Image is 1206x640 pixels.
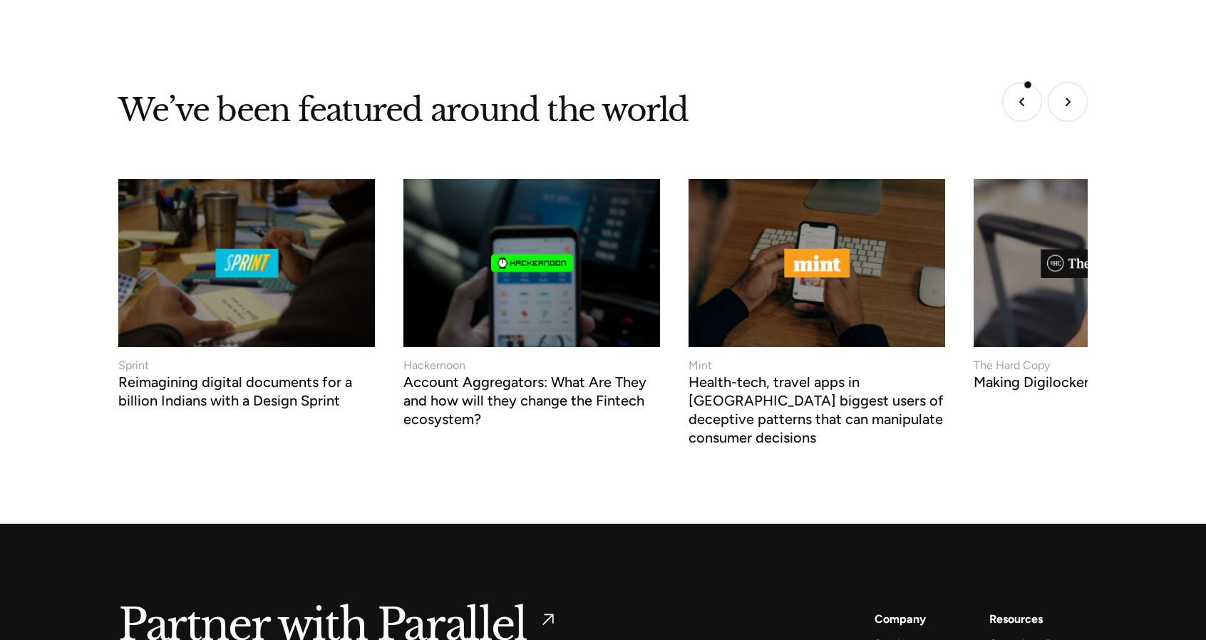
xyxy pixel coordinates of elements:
h3: Health-tech, travel apps in [GEOGRAPHIC_DATA] biggest users of deceptive patterns that can manipu... [689,377,945,447]
a: HackernoonAccount Aggregators: What Are They and how will they change the Fintech ecosystem? [403,179,660,425]
div: Hackernoon [403,357,465,374]
h3: Making Digilocker easier to use [974,377,1174,391]
div: Mint [689,357,712,374]
div: Resources [989,609,1043,629]
h3: Account Aggregators: What Are They and how will they change the Fintech ecosystem? [403,377,660,428]
div: Previous slide [1002,82,1042,122]
div: Sprint [118,357,149,374]
a: SprintReimagining digital documents for a billion Indians with a Design Sprint [118,179,375,406]
h3: Reimagining digital documents for a billion Indians with a Design Sprint [118,377,375,410]
a: MintHealth-tech, travel apps in [GEOGRAPHIC_DATA] biggest users of deceptive patterns that can ma... [689,179,945,443]
div: The Hard Copy [974,357,1050,374]
a: Company [875,609,926,629]
div: Go to first slide [1048,82,1088,122]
